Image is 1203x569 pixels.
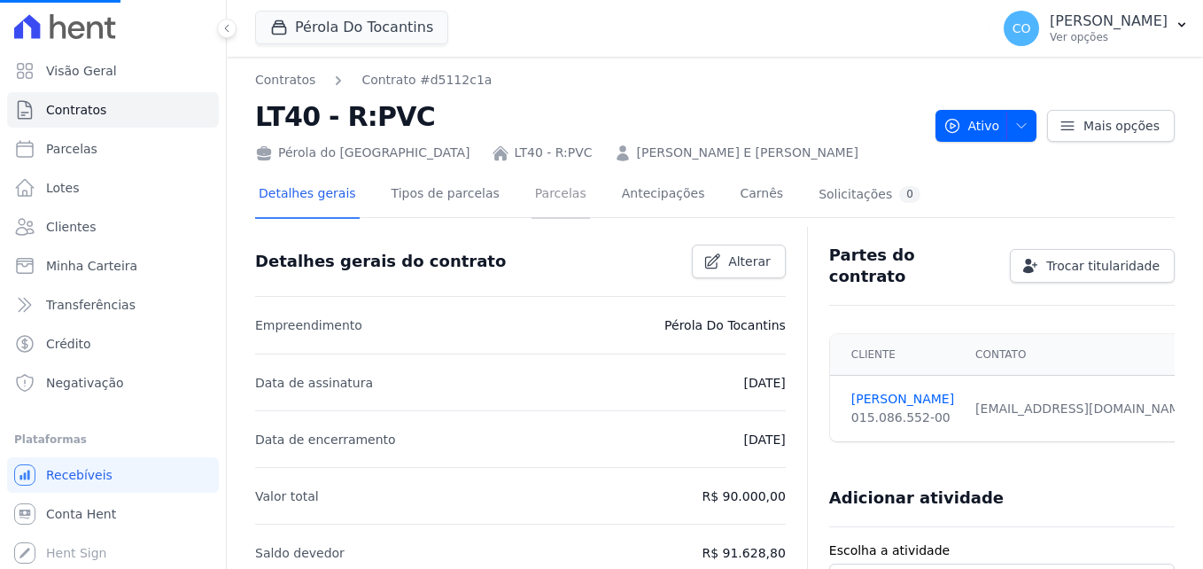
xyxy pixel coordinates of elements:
[255,251,506,272] h3: Detalhes gerais do contrato
[255,486,319,507] p: Valor total
[728,253,771,270] span: Alterar
[1046,257,1160,275] span: Trocar titularidade
[255,71,921,90] nav: Breadcrumb
[829,245,996,287] h3: Partes do contrato
[7,248,219,284] a: Minha Carteira
[664,315,786,336] p: Pérola Do Tocantins
[46,179,80,197] span: Lotes
[990,4,1203,53] button: CO [PERSON_NAME] Ver opções
[692,245,786,278] a: Alterar
[7,170,219,206] a: Lotes
[1050,30,1168,44] p: Ver opções
[702,486,785,507] p: R$ 90.000,00
[637,144,858,162] a: [PERSON_NAME] E [PERSON_NAME]
[7,496,219,532] a: Conta Hent
[46,218,96,236] span: Clientes
[829,487,1004,509] h3: Adicionar atividade
[255,71,492,90] nav: Breadcrumb
[46,374,124,392] span: Negativação
[743,372,785,394] p: [DATE]
[388,172,503,219] a: Tipos de parcelas
[7,287,219,323] a: Transferências
[46,335,91,353] span: Crédito
[7,326,219,362] a: Crédito
[815,172,924,219] a: Solicitações0
[830,334,965,376] th: Cliente
[7,209,219,245] a: Clientes
[7,53,219,89] a: Visão Geral
[255,11,448,44] button: Pérola Do Tocantins
[1047,110,1175,142] a: Mais opções
[618,172,709,219] a: Antecipações
[46,505,116,523] span: Conta Hent
[46,257,137,275] span: Minha Carteira
[255,372,373,394] p: Data de assinatura
[1013,22,1031,35] span: CO
[532,172,590,219] a: Parcelas
[829,542,1175,560] label: Escolha a atividade
[899,186,920,203] div: 0
[46,62,117,80] span: Visão Geral
[7,131,219,167] a: Parcelas
[7,365,219,401] a: Negativação
[743,429,785,450] p: [DATE]
[255,144,470,162] div: Pérola do [GEOGRAPHIC_DATA]
[255,429,396,450] p: Data de encerramento
[46,140,97,158] span: Parcelas
[1050,12,1168,30] p: [PERSON_NAME]
[46,296,136,314] span: Transferências
[255,542,345,564] p: Saldo devedor
[935,110,1037,142] button: Ativo
[736,172,787,219] a: Carnês
[819,186,920,203] div: Solicitações
[7,92,219,128] a: Contratos
[46,466,113,484] span: Recebíveis
[14,429,212,450] div: Plataformas
[361,71,492,90] a: Contrato #d5112c1a
[1010,249,1175,283] a: Trocar titularidade
[851,409,954,427] div: 015.086.552-00
[255,172,360,219] a: Detalhes gerais
[46,101,106,119] span: Contratos
[851,390,954,409] a: [PERSON_NAME]
[702,542,785,564] p: R$ 91.628,80
[255,71,315,90] a: Contratos
[255,315,362,336] p: Empreendimento
[943,110,1000,142] span: Ativo
[515,144,593,162] a: LT40 - R:PVC
[7,457,219,493] a: Recebíveis
[1083,117,1160,135] span: Mais opções
[255,97,921,136] h2: LT40 - R:PVC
